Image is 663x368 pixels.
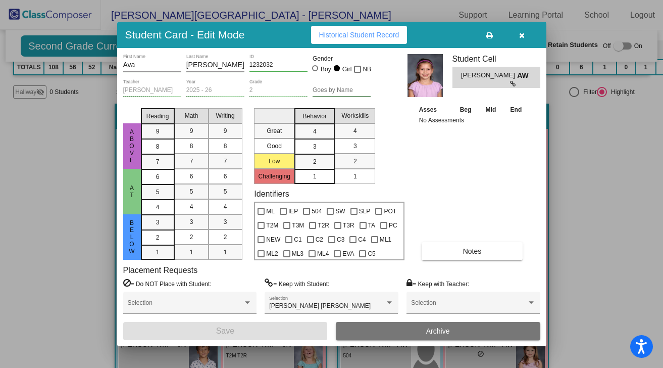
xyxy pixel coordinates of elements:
[461,70,517,81] span: [PERSON_NAME]
[353,142,357,151] span: 3
[190,248,193,257] span: 1
[389,219,397,232] span: PC
[313,142,317,151] span: 3
[224,172,227,181] span: 6
[363,63,371,75] span: NB
[353,172,357,181] span: 1
[294,234,301,246] span: C1
[292,248,303,260] span: ML3
[320,65,331,74] div: Boy
[265,279,329,289] label: = Keep with Student:
[224,217,227,226] span: 3
[190,172,193,181] span: 6
[249,87,308,94] input: grade
[341,111,369,120] span: Workskills
[319,31,399,39] span: Historical Student Record
[335,205,345,217] span: SW
[190,126,193,135] span: 9
[343,219,354,232] span: T3R
[224,126,227,135] span: 9
[288,205,298,217] span: IEP
[266,234,280,246] span: NEW
[146,112,169,121] span: Reading
[156,142,160,151] span: 8
[342,65,352,74] div: Girl
[190,142,193,151] span: 8
[156,233,160,242] span: 2
[337,234,344,246] span: C3
[359,205,371,217] span: SLP
[303,112,327,121] span: Behavior
[368,219,375,232] span: TA
[463,247,482,255] span: Notes
[368,248,375,260] span: C5
[452,54,540,64] h3: Student Cell
[156,218,160,227] span: 3
[316,234,323,246] span: C2
[123,322,328,340] button: Save
[313,127,317,136] span: 4
[292,219,304,232] span: T3M
[127,128,136,164] span: ABove
[123,265,198,275] label: Placement Requests
[190,233,193,242] span: 2
[353,126,357,135] span: 4
[185,111,198,120] span: Math
[417,115,529,125] td: No Assessments
[156,248,160,257] span: 1
[353,157,357,166] span: 2
[216,327,234,335] span: Save
[312,205,322,217] span: 504
[503,104,529,115] th: End
[123,279,212,289] label: = Do NOT Place with Student:
[156,188,160,197] span: 5
[123,87,181,94] input: teacher
[249,62,308,69] input: Enter ID
[190,217,193,226] span: 3
[254,189,289,199] label: Identifiers
[318,219,329,232] span: T2R
[336,322,540,340] button: Archive
[224,248,227,257] span: 1
[190,202,193,211] span: 4
[380,234,391,246] span: ML1
[190,187,193,196] span: 5
[156,127,160,136] span: 9
[406,279,469,289] label: = Keep with Teacher:
[313,54,371,63] mat-label: Gender
[317,248,329,260] span: ML4
[266,205,275,217] span: ML
[479,104,503,115] th: Mid
[266,248,278,260] span: ML2
[224,187,227,196] span: 5
[127,185,136,199] span: At
[224,233,227,242] span: 2
[517,70,531,81] span: AW
[125,28,245,41] h3: Student Card - Edit Mode
[384,205,396,217] span: POT
[190,157,193,166] span: 7
[358,234,366,246] span: C4
[224,142,227,151] span: 8
[156,203,160,212] span: 4
[266,219,278,232] span: T2M
[342,248,354,260] span: EVA
[224,202,227,211] span: 4
[269,302,371,309] span: [PERSON_NAME] [PERSON_NAME]
[216,111,234,120] span: Writing
[224,157,227,166] span: 7
[313,172,317,181] span: 1
[313,157,317,166] span: 2
[422,242,523,260] button: Notes
[313,87,371,94] input: goes by name
[186,87,244,94] input: year
[417,104,453,115] th: Asses
[311,26,407,44] button: Historical Student Record
[426,327,450,335] span: Archive
[156,172,160,181] span: 6
[127,219,136,255] span: Below
[452,104,479,115] th: Beg
[156,157,160,166] span: 7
